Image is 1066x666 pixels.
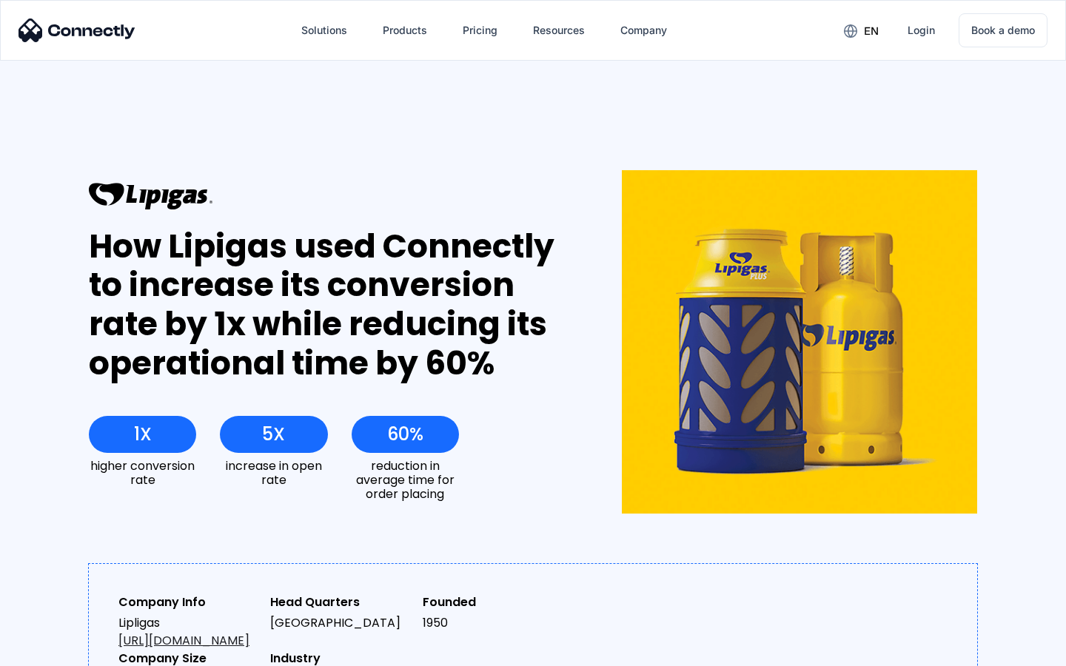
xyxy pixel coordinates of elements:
div: en [864,21,879,41]
div: Company Info [118,593,258,611]
div: Lipligas [118,614,258,650]
div: Solutions [301,20,347,41]
div: How Lipigas used Connectly to increase its conversion rate by 1x while reducing its operational t... [89,227,568,383]
a: Login [896,13,947,48]
div: Products [383,20,427,41]
div: Login [908,20,935,41]
a: Book a demo [959,13,1047,47]
a: Pricing [451,13,509,48]
div: Resources [533,20,585,41]
div: [GEOGRAPHIC_DATA] [270,614,410,632]
div: Pricing [463,20,497,41]
div: 60% [387,424,423,445]
div: Founded [423,593,563,611]
div: higher conversion rate [89,459,196,487]
img: Connectly Logo [19,18,135,42]
div: Head Quarters [270,593,410,611]
a: [URL][DOMAIN_NAME] [118,632,249,649]
div: 1X [134,424,152,445]
div: 1950 [423,614,563,632]
div: Company [620,20,667,41]
aside: Language selected: English [15,640,89,661]
ul: Language list [30,640,89,661]
div: 5X [262,424,285,445]
div: reduction in average time for order placing [352,459,459,502]
div: increase in open rate [220,459,327,487]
